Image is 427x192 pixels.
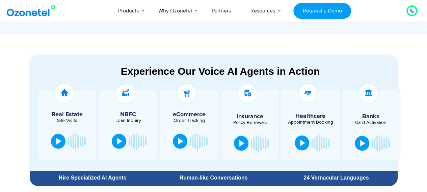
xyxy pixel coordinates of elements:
div: Site Visits [42,118,92,123]
h5: eCommerce [164,111,214,118]
div: Appointment Booking [286,120,336,125]
div: Hire Specialized AI Agents [33,175,152,181]
a: Request a Demo [293,3,351,19]
h5: Real Estate [42,111,92,118]
div: Human-like Conversations [156,175,271,181]
div: Policy Renewals [225,120,275,125]
h5: Banks [346,114,396,120]
div: Loan Inquiry [103,118,153,123]
h5: NBFC [103,111,153,118]
h5: Healthcare [286,113,336,119]
div: Experience Our Voice AI Agents in Action [36,65,404,77]
h5: Insurance [225,114,275,120]
div: 24 Vernacular Languages [278,175,394,181]
div: Card Activation [346,120,396,125]
div: Order Tracking [164,118,214,123]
